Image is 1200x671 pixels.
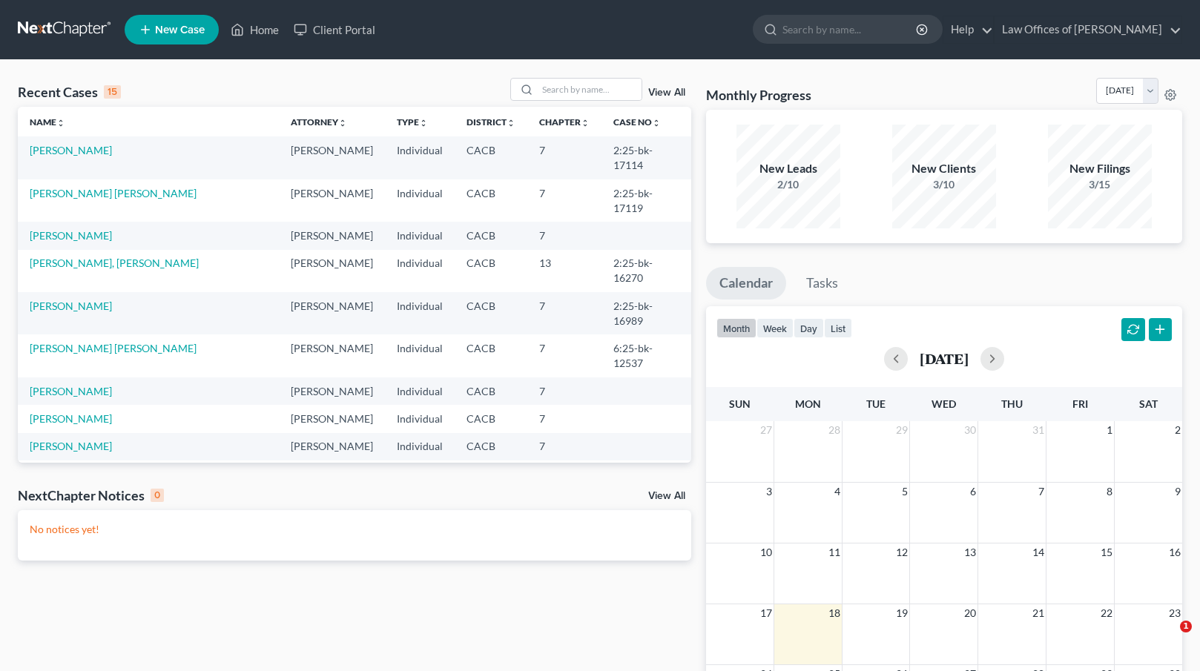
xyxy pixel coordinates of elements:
[995,16,1181,43] a: Law Offices of [PERSON_NAME]
[824,318,852,338] button: list
[455,179,527,222] td: CACB
[527,250,601,292] td: 13
[455,433,527,460] td: CACB
[30,229,112,242] a: [PERSON_NAME]
[279,292,385,334] td: [PERSON_NAME]
[419,119,428,128] i: unfold_more
[601,292,691,334] td: 2:25-bk-16989
[1180,621,1192,632] span: 1
[1048,160,1152,177] div: New Filings
[892,177,996,192] div: 3/10
[30,144,112,156] a: [PERSON_NAME]
[827,421,842,439] span: 28
[1031,604,1046,622] span: 21
[455,405,527,432] td: CACB
[652,119,661,128] i: unfold_more
[1139,397,1158,410] span: Sat
[759,421,774,439] span: 27
[648,491,685,501] a: View All
[279,405,385,432] td: [PERSON_NAME]
[765,483,774,500] span: 3
[338,119,347,128] i: unfold_more
[706,86,811,104] h3: Monthly Progress
[527,292,601,334] td: 7
[455,292,527,334] td: CACB
[385,136,455,179] td: Individual
[782,16,918,43] input: Search by name...
[385,460,455,488] td: Individual
[892,160,996,177] div: New Clients
[1048,177,1152,192] div: 3/15
[736,160,840,177] div: New Leads
[866,397,886,410] span: Tue
[30,385,112,397] a: [PERSON_NAME]
[539,116,590,128] a: Chapterunfold_more
[1001,397,1023,410] span: Thu
[794,318,824,338] button: day
[963,421,978,439] span: 30
[385,334,455,377] td: Individual
[385,250,455,292] td: Individual
[18,486,164,504] div: NextChapter Notices
[613,116,661,128] a: Case Nounfold_more
[279,460,385,488] td: [PERSON_NAME]
[894,604,909,622] span: 19
[291,116,347,128] a: Attorneyunfold_more
[104,85,121,99] div: 15
[18,83,121,101] div: Recent Cases
[279,433,385,460] td: [PERSON_NAME]
[729,397,751,410] span: Sun
[507,119,515,128] i: unfold_more
[706,267,786,300] a: Calendar
[286,16,383,43] a: Client Portal
[827,543,842,561] span: 11
[527,179,601,222] td: 7
[601,250,691,292] td: 2:25-bk-16270
[455,377,527,405] td: CACB
[30,522,679,537] p: No notices yet!
[1105,421,1114,439] span: 1
[30,116,65,128] a: Nameunfold_more
[30,187,197,199] a: [PERSON_NAME] [PERSON_NAME]
[969,483,978,500] span: 6
[223,16,286,43] a: Home
[1105,483,1114,500] span: 8
[1150,621,1185,656] iframe: Intercom live chat
[30,300,112,312] a: [PERSON_NAME]
[455,222,527,249] td: CACB
[601,179,691,222] td: 2:25-bk-17119
[759,543,774,561] span: 10
[1031,421,1046,439] span: 31
[527,377,601,405] td: 7
[1167,543,1182,561] span: 16
[581,119,590,128] i: unfold_more
[279,377,385,405] td: [PERSON_NAME]
[527,405,601,432] td: 7
[527,136,601,179] td: 7
[527,460,601,488] td: 7
[279,250,385,292] td: [PERSON_NAME]
[455,250,527,292] td: CACB
[467,116,515,128] a: Districtunfold_more
[759,604,774,622] span: 17
[1072,397,1088,410] span: Fri
[455,136,527,179] td: CACB
[920,351,969,366] h2: [DATE]
[894,421,909,439] span: 29
[736,177,840,192] div: 2/10
[385,292,455,334] td: Individual
[56,119,65,128] i: unfold_more
[151,489,164,502] div: 0
[795,397,821,410] span: Mon
[30,412,112,425] a: [PERSON_NAME]
[385,405,455,432] td: Individual
[397,116,428,128] a: Typeunfold_more
[943,16,993,43] a: Help
[385,179,455,222] td: Individual
[279,136,385,179] td: [PERSON_NAME]
[279,222,385,249] td: [PERSON_NAME]
[601,334,691,377] td: 6:25-bk-12537
[385,222,455,249] td: Individual
[1031,543,1046,561] span: 14
[1173,421,1182,439] span: 2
